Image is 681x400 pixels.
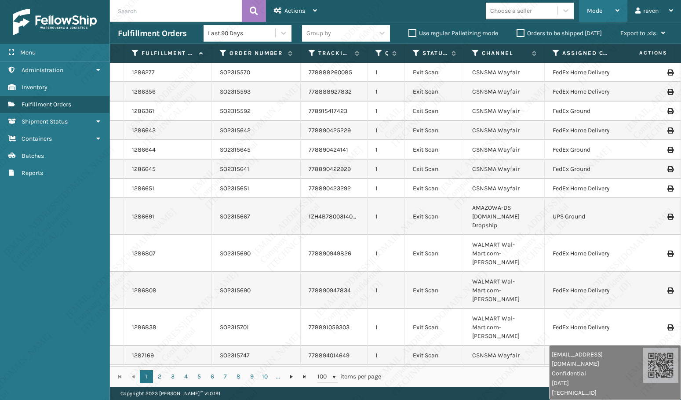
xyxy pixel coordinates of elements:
[22,169,43,177] span: Reports
[132,107,154,116] a: 1286361
[132,286,157,295] a: 1286808
[405,235,464,272] td: Exit Scan
[309,165,351,173] a: 778890422929
[22,152,44,160] span: Batches
[368,63,405,82] td: 1
[464,365,545,385] td: CSNSMA Wayfair
[545,82,629,102] td: FedEx Home Delivery
[132,126,156,135] a: 1286643
[212,179,301,198] td: SO2315651
[667,108,673,114] i: Print Label
[667,127,673,134] i: Print Label
[301,373,308,380] span: Go to the last page
[284,7,305,15] span: Actions
[132,87,156,96] a: 1286356
[667,69,673,76] i: Print Label
[405,346,464,365] td: Exit Scan
[212,102,301,121] td: SO2315592
[405,179,464,198] td: Exit Scan
[464,235,545,272] td: WALMART Wal-Mart.com-[PERSON_NAME]
[464,272,545,309] td: WALMART Wal-Mart.com-[PERSON_NAME]
[306,29,331,38] div: Group by
[667,166,673,172] i: Print Label
[368,160,405,179] td: 1
[208,29,276,38] div: Last 90 Days
[132,212,154,221] a: 1286691
[309,213,369,220] a: 1ZH4B7800314054321
[405,63,464,82] td: Exit Scan
[368,365,405,385] td: 1
[219,370,232,383] a: 7
[368,179,405,198] td: 1
[517,29,602,37] label: Orders to be shipped [DATE]
[464,140,545,160] td: CSNSMA Wayfair
[22,66,63,74] span: Administration
[118,28,186,39] h3: Fulfillment Orders
[405,102,464,121] td: Exit Scan
[368,309,405,346] td: 1
[309,250,351,257] a: 778890949826
[552,350,643,368] span: [EMAIL_ADDRESS][DOMAIN_NAME]
[166,370,179,383] a: 3
[13,9,97,35] img: logo
[179,370,193,383] a: 4
[309,88,352,95] a: 778888927832
[285,370,298,383] a: Go to the next page
[212,309,301,346] td: SO2315701
[667,287,673,294] i: Print Label
[232,370,245,383] a: 8
[22,118,68,125] span: Shipment Status
[464,346,545,365] td: CSNSMA Wayfair
[212,140,301,160] td: SO2315645
[405,121,464,140] td: Exit Scan
[368,121,405,140] td: 1
[132,323,157,332] a: 1286838
[22,84,47,91] span: Inventory
[272,370,285,383] a: ...
[212,272,301,309] td: SO2315690
[212,121,301,140] td: SO2315642
[405,198,464,235] td: Exit Scan
[464,82,545,102] td: CSNSMA Wayfair
[309,107,347,115] a: 778915417423
[464,102,545,121] td: CSNSMA Wayfair
[464,160,545,179] td: CSNSMA Wayfair
[405,365,464,385] td: Exit Scan
[667,89,673,95] i: Print Label
[545,102,629,121] td: FedEx Ground
[464,179,545,198] td: CSNSMA Wayfair
[20,49,36,56] span: Menu
[368,198,405,235] td: 1
[490,6,532,15] div: Choose a seller
[318,49,350,57] label: Tracking Number
[212,82,301,102] td: SO2315593
[545,179,629,198] td: FedEx Home Delivery
[309,146,348,153] a: 778890424141
[229,49,284,57] label: Order Number
[245,370,259,383] a: 9
[153,370,166,383] a: 2
[212,365,301,385] td: SO2315756
[142,49,195,57] label: Fulfillment Order Id
[212,160,301,179] td: SO2315641
[298,370,311,383] a: Go to the last page
[552,369,643,378] span: Confidential
[545,198,629,235] td: UPS Ground
[309,352,350,359] a: 778894014649
[545,160,629,179] td: FedEx Ground
[667,185,673,192] i: Print Label
[212,235,301,272] td: SO2315690
[368,140,405,160] td: 1
[545,346,629,365] td: FedEx Home Delivery
[132,165,156,174] a: 1286645
[552,388,643,397] span: [TECHNICAL_ID]
[667,251,673,257] i: Print Label
[405,82,464,102] td: Exit Scan
[405,309,464,346] td: Exit Scan
[405,272,464,309] td: Exit Scan
[368,102,405,121] td: 1
[120,387,220,400] p: Copyright 2023 [PERSON_NAME]™ v 1.0.191
[368,272,405,309] td: 1
[545,309,629,346] td: FedEx Home Delivery
[464,309,545,346] td: WALMART Wal-Mart.com-[PERSON_NAME]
